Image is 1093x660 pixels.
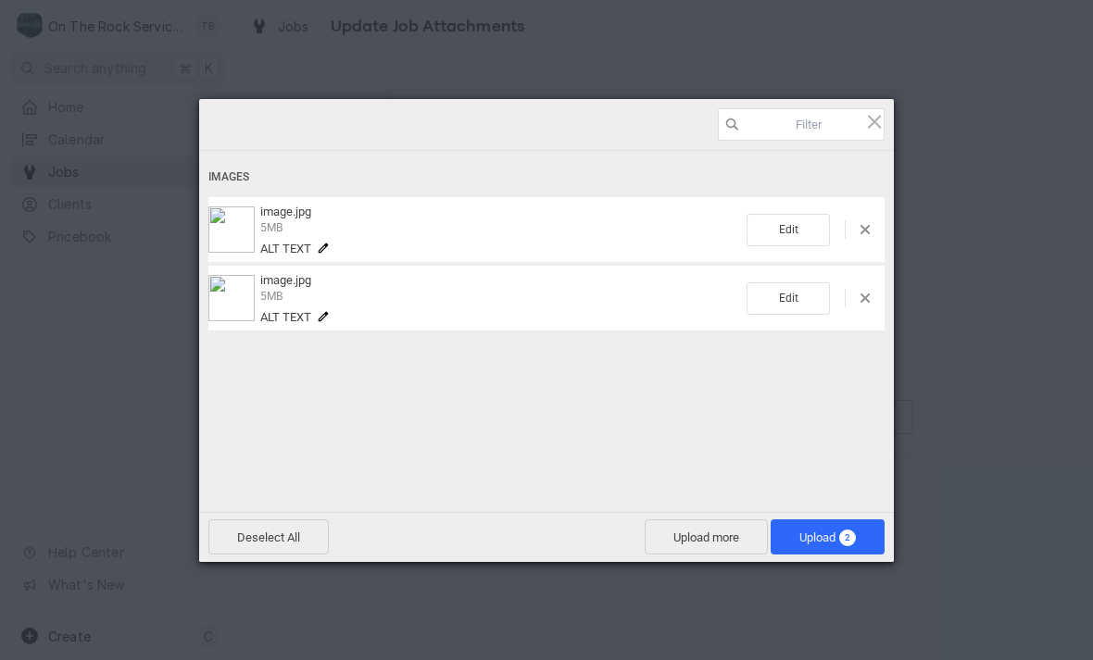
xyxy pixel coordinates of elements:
span: Edit [747,214,830,246]
div: image.jpg [255,273,747,324]
span: Deselect All [208,519,329,554]
span: Upload2 [771,519,885,554]
img: c757ab2b-53d4-4613-ad5b-45d6f0ca0b33 [208,206,255,253]
input: Filter [718,108,885,141]
span: image.jpg [260,273,311,287]
span: Click here or hit ESC to close picker [864,111,885,131]
span: Alt text [260,242,311,255]
span: 5MB [260,221,283,234]
div: Images [208,160,885,194]
img: 622a7496-36c8-40bc-af3e-c1dcc2b85ccc [208,275,255,321]
span: Alt text [260,310,311,324]
span: Edit [747,282,830,315]
span: 2 [839,529,856,546]
div: image.jpg [255,205,747,255]
span: Upload more [645,519,768,554]
span: 5MB [260,290,283,303]
span: image.jpg [260,205,311,218]
span: Upload [799,530,856,544]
